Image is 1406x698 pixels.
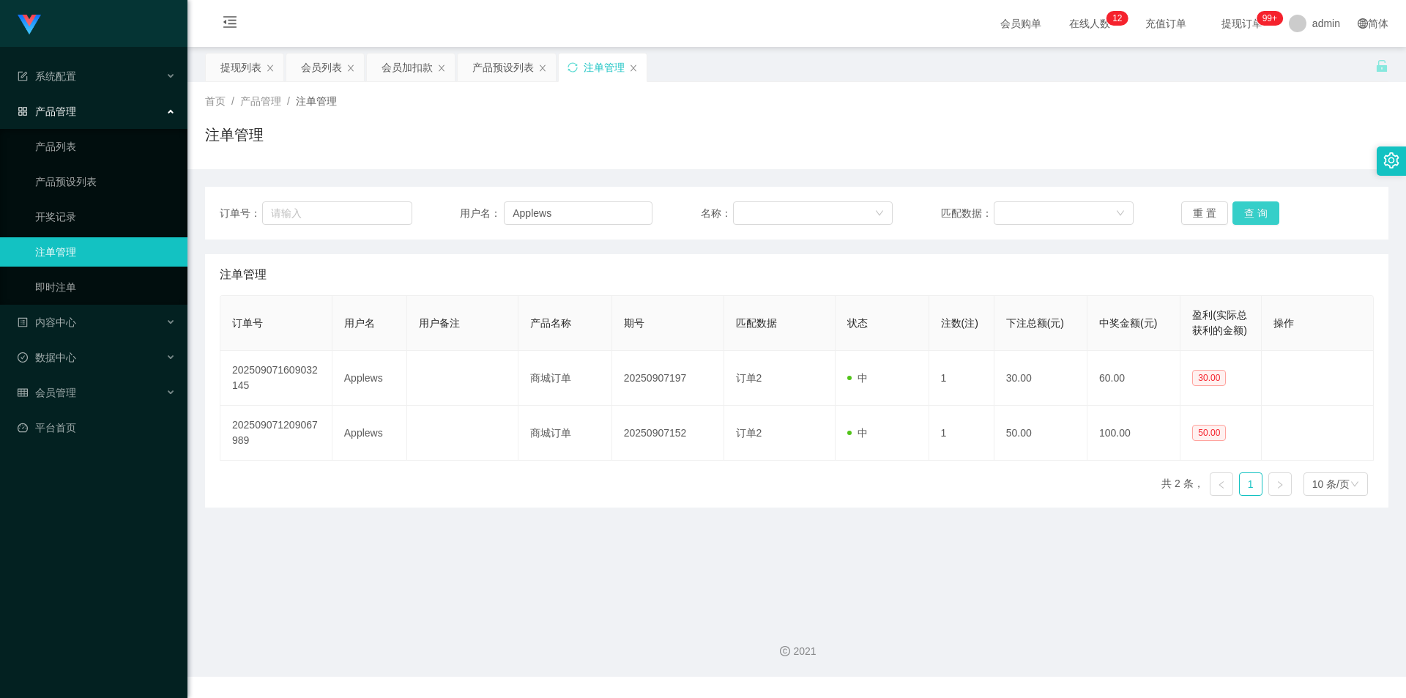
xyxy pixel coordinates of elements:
[1350,480,1359,490] i: 图标: down
[1192,370,1226,386] span: 30.00
[266,64,275,73] i: 图标: close
[18,70,76,82] span: 系统配置
[18,387,76,398] span: 会员管理
[205,95,226,107] span: 首页
[382,53,433,81] div: 会员加扣款
[287,95,290,107] span: /
[1062,18,1117,29] span: 在线人数
[18,352,76,363] span: 数据中心
[1099,317,1157,329] span: 中奖金额(元)
[296,95,337,107] span: 注单管理
[18,387,28,398] i: 图标: table
[736,372,762,384] span: 订单2
[220,266,267,283] span: 注单管理
[1276,480,1284,489] i: 图标: right
[1217,480,1226,489] i: 图标: left
[1375,59,1388,73] i: 图标: unlock
[18,352,28,363] i: 图标: check-circle-o
[199,644,1394,659] div: 2021
[332,351,407,406] td: Applews
[460,206,504,221] span: 用户名：
[518,406,611,461] td: 商城订单
[346,64,355,73] i: 图标: close
[332,406,407,461] td: Applews
[1214,18,1270,29] span: 提现订单
[1210,472,1233,496] li: 上一页
[736,427,762,439] span: 订单2
[18,317,28,327] i: 图标: profile
[35,167,176,196] a: 产品预设列表
[1006,317,1064,329] span: 下注总额(元)
[1138,18,1194,29] span: 充值订单
[1232,201,1279,225] button: 查 询
[231,95,234,107] span: /
[301,53,342,81] div: 会员列表
[18,15,41,35] img: logo.9652507e.png
[220,351,332,406] td: 202509071609032145
[780,646,790,656] i: 图标: copyright
[205,1,255,48] i: 图标: menu-fold
[18,71,28,81] i: 图标: form
[220,53,261,81] div: 提现列表
[35,272,176,302] a: 即时注单
[18,105,76,117] span: 产品管理
[1181,201,1228,225] button: 重 置
[736,317,777,329] span: 匹配数据
[1112,11,1117,26] p: 1
[941,317,978,329] span: 注数(注)
[1106,11,1128,26] sup: 12
[624,317,644,329] span: 期号
[1192,425,1226,441] span: 50.00
[232,317,263,329] span: 订单号
[1358,18,1368,29] i: 图标: global
[1239,472,1262,496] li: 1
[1087,406,1180,461] td: 100.00
[1192,309,1247,336] span: 盈利(实际总获利的金额)
[538,64,547,73] i: 图标: close
[612,351,724,406] td: 20250907197
[994,406,1087,461] td: 50.00
[35,132,176,161] a: 产品列表
[1268,472,1292,496] li: 下一页
[18,106,28,116] i: 图标: appstore-o
[419,317,460,329] span: 用户备注
[1117,11,1123,26] p: 2
[612,406,724,461] td: 20250907152
[929,351,994,406] td: 1
[584,53,625,81] div: 注单管理
[35,202,176,231] a: 开奖记录
[1383,152,1399,168] i: 图标: setting
[847,317,868,329] span: 状态
[1116,209,1125,219] i: 图标: down
[18,316,76,328] span: 内容中心
[35,237,176,267] a: 注单管理
[1087,351,1180,406] td: 60.00
[18,413,176,442] a: 图标: dashboard平台首页
[530,317,571,329] span: 产品名称
[847,372,868,384] span: 中
[262,201,412,225] input: 请输入
[1161,472,1204,496] li: 共 2 条，
[518,351,611,406] td: 商城订单
[568,62,578,73] i: 图标: sync
[437,64,446,73] i: 图标: close
[847,427,868,439] span: 中
[1312,473,1350,495] div: 10 条/页
[929,406,994,461] td: 1
[220,406,332,461] td: 202509071209067989
[994,351,1087,406] td: 30.00
[875,209,884,219] i: 图标: down
[1240,473,1262,495] a: 1
[344,317,375,329] span: 用户名
[701,206,733,221] span: 名称：
[1273,317,1294,329] span: 操作
[240,95,281,107] span: 产品管理
[205,124,264,146] h1: 注单管理
[941,206,994,221] span: 匹配数据：
[472,53,534,81] div: 产品预设列表
[1257,11,1283,26] sup: 1110
[220,206,262,221] span: 订单号：
[629,64,638,73] i: 图标: close
[504,201,652,225] input: 请输入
